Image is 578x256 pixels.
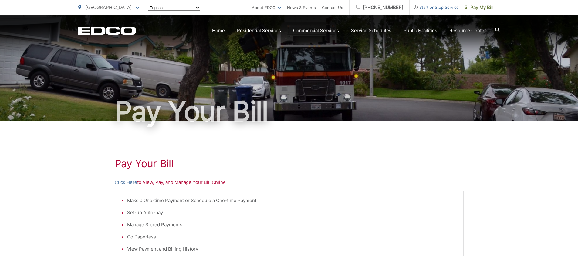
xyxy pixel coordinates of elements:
a: About EDCO [252,4,281,11]
li: Go Paperless [127,233,457,241]
span: [GEOGRAPHIC_DATA] [86,5,132,10]
span: Pay My Bill [465,4,494,11]
a: Residential Services [237,27,281,34]
a: Click Here [115,179,137,186]
li: View Payment and Billing History [127,245,457,253]
a: Home [212,27,225,34]
h1: Pay Your Bill [78,96,500,127]
select: Select a language [148,5,200,11]
p: to View, Pay, and Manage Your Bill Online [115,179,464,186]
a: News & Events [287,4,316,11]
a: Service Schedules [351,27,391,34]
h1: Pay Your Bill [115,158,464,170]
a: Contact Us [322,4,343,11]
a: Commercial Services [293,27,339,34]
a: Resource Center [449,27,486,34]
li: Manage Stored Payments [127,221,457,228]
a: EDCD logo. Return to the homepage. [78,26,136,35]
a: Public Facilities [404,27,437,34]
li: Set-up Auto-pay [127,209,457,216]
li: Make a One-time Payment or Schedule a One-time Payment [127,197,457,204]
